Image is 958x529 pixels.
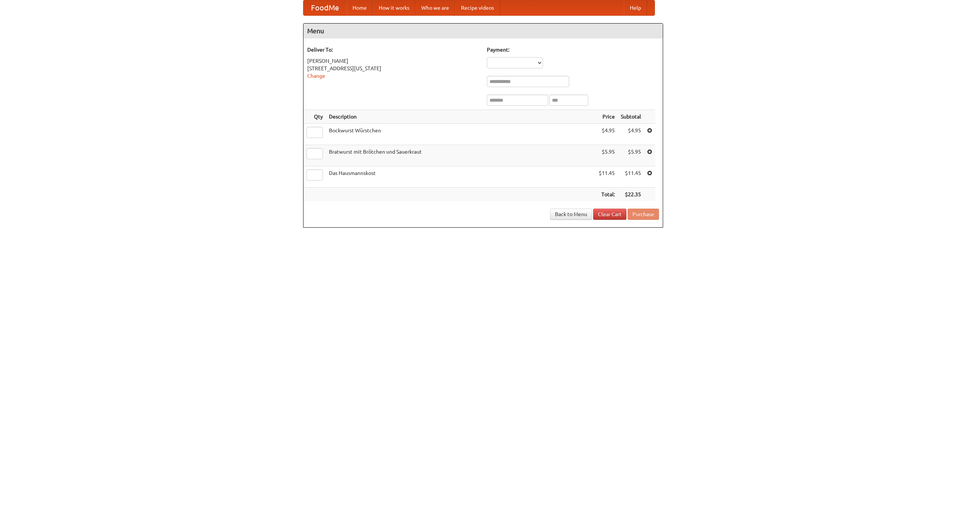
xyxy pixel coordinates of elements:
[618,110,644,124] th: Subtotal
[596,188,618,202] th: Total:
[593,209,626,220] a: Clear Cart
[307,57,479,65] div: [PERSON_NAME]
[373,0,415,15] a: How it works
[415,0,455,15] a: Who we are
[487,46,659,53] h5: Payment:
[326,145,596,166] td: Bratwurst mit Brötchen und Sauerkraut
[307,73,325,79] a: Change
[303,110,326,124] th: Qty
[628,209,659,220] button: Purchase
[618,145,644,166] td: $5.95
[550,209,592,220] a: Back to Menu
[596,124,618,145] td: $4.95
[618,124,644,145] td: $4.95
[326,110,596,124] th: Description
[307,65,479,72] div: [STREET_ADDRESS][US_STATE]
[624,0,647,15] a: Help
[303,24,663,39] h4: Menu
[618,188,644,202] th: $22.35
[596,110,618,124] th: Price
[596,145,618,166] td: $5.95
[455,0,500,15] a: Recipe videos
[596,166,618,188] td: $11.45
[618,166,644,188] td: $11.45
[347,0,373,15] a: Home
[326,124,596,145] td: Bockwurst Würstchen
[307,46,479,53] h5: Deliver To:
[326,166,596,188] td: Das Hausmannskost
[303,0,347,15] a: FoodMe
